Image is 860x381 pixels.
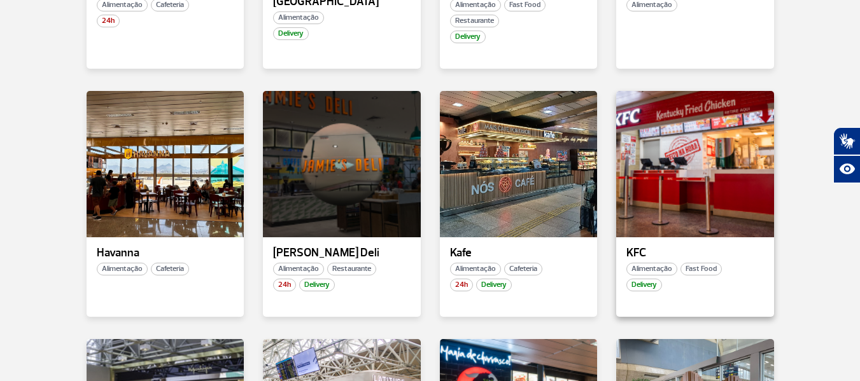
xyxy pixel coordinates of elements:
span: 24h [273,279,296,291]
p: Kafe [450,247,588,260]
span: Fast Food [680,263,722,275]
button: Abrir recursos assistivos. [833,155,860,183]
span: Restaurante [327,263,376,275]
p: KFC [626,247,764,260]
div: Plugin de acessibilidade da Hand Talk. [833,127,860,183]
span: Cafeteria [151,263,189,275]
span: Delivery [273,27,309,40]
p: [PERSON_NAME] Deli [273,247,411,260]
span: 24h [97,15,120,27]
span: Alimentação [273,263,324,275]
span: Alimentação [626,263,677,275]
span: Delivery [626,279,662,291]
span: Delivery [299,279,335,291]
span: Alimentação [450,263,501,275]
span: 24h [450,279,473,291]
span: Alimentação [97,263,148,275]
span: Cafeteria [504,263,542,275]
span: Restaurante [450,15,499,27]
span: Delivery [476,279,512,291]
button: Abrir tradutor de língua de sinais. [833,127,860,155]
span: Alimentação [273,11,324,24]
span: Delivery [450,31,486,43]
p: Havanna [97,247,234,260]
